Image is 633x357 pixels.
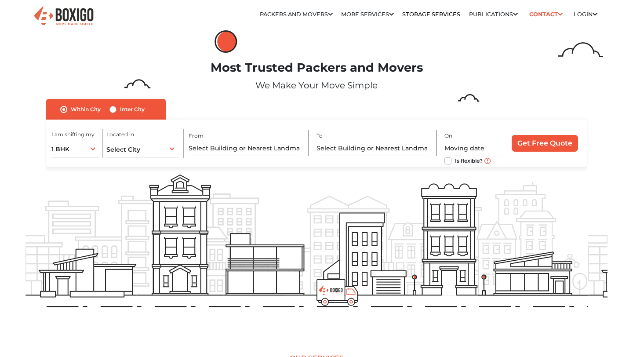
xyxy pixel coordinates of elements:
p: We Make Your Move Simple [25,79,608,92]
label: Is flexible? [455,156,483,165]
input: Select Building or Nearest Landmark [316,141,429,156]
img: move_date_info [484,158,491,164]
span: Select City [106,146,140,153]
label: Located in [106,131,134,138]
a: Contact [526,7,565,21]
label: From [189,132,204,140]
a: More services [341,11,394,18]
input: Get Free Quote [512,135,578,152]
a: Publications [469,11,518,18]
label: On [444,132,452,140]
img: boxigo_prackers_and_movers_truck [316,279,358,306]
a: Packers and Movers [260,11,333,18]
label: Within City [71,104,101,115]
img: Boxigo [33,5,95,27]
input: Select Building or Nearest Landmark [189,141,302,156]
label: To [316,132,323,140]
span: 1 BHK [51,145,69,153]
a: Storage Services [402,11,460,18]
label: Inter City [120,104,145,115]
label: I am shifting my [51,131,95,138]
a: Login [574,11,597,18]
input: Moving date [444,141,502,156]
h1: Most Trusted Packers and Movers [25,61,608,75]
